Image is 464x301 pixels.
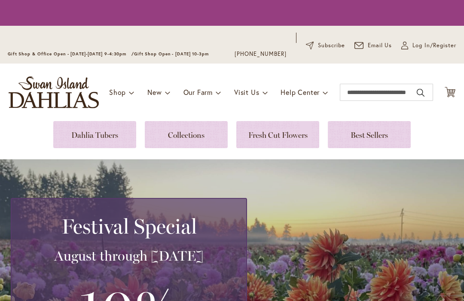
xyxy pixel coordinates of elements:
[234,88,259,97] span: Visit Us
[412,41,456,50] span: Log In/Register
[318,41,345,50] span: Subscribe
[235,50,287,58] a: [PHONE_NUMBER]
[306,41,345,50] a: Subscribe
[22,247,236,265] h3: August through [DATE]
[8,51,134,57] span: Gift Shop & Office Open - [DATE]-[DATE] 9-4:30pm /
[401,41,456,50] a: Log In/Register
[22,214,236,238] h2: Festival Special
[417,86,424,100] button: Search
[134,51,209,57] span: Gift Shop Open - [DATE] 10-3pm
[183,88,213,97] span: Our Farm
[281,88,320,97] span: Help Center
[9,76,99,108] a: store logo
[354,41,392,50] a: Email Us
[147,88,162,97] span: New
[109,88,126,97] span: Shop
[368,41,392,50] span: Email Us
